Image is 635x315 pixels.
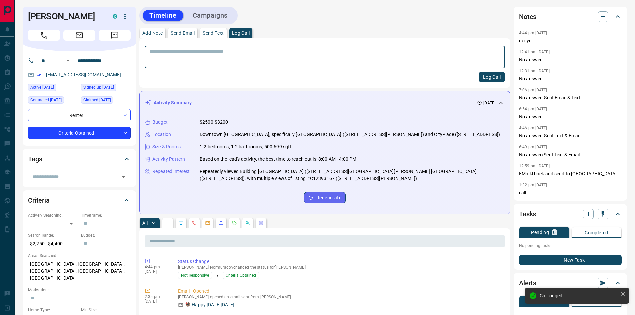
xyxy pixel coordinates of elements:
p: Areas Searched: [28,253,131,259]
div: Criteria [28,192,131,208]
h2: Tags [28,154,42,164]
p: 2:35 pm [145,294,168,299]
p: Min Size: [81,307,131,313]
button: Campaigns [186,10,234,21]
svg: Email Verified [37,73,41,77]
p: [PERSON_NAME] Normuradov changed the status for [PERSON_NAME] [178,265,502,270]
p: Motivation: [28,287,131,293]
div: Renter [28,109,131,121]
div: Mon Aug 25 2025 [81,96,131,106]
p: [DATE] [145,299,168,304]
p: Actively Searching: [28,212,78,218]
p: No answer [519,56,622,63]
svg: Lead Browsing Activity [178,220,184,226]
p: Activity Pattern [152,156,185,163]
p: Completed [585,230,608,235]
p: 6:54 pm [DATE] [519,107,547,111]
span: Contacted [DATE] [30,97,62,103]
p: 12:59 pm [DATE] [519,164,550,168]
p: Repeatedly viewed Building [GEOGRAPHIC_DATA] ([STREET_ADDRESS][GEOGRAPHIC_DATA][PERSON_NAME] [GEO... [200,168,505,182]
p: n/r yet [519,37,622,44]
p: Log Call [232,31,250,35]
p: [DATE] [145,269,168,274]
p: $2,250 - $4,400 [28,238,78,249]
p: 4:44 pm [145,265,168,269]
p: 4:46 pm [DATE] [519,126,547,130]
p: All [142,221,148,225]
svg: Calls [192,220,197,226]
p: Size & Rooms [152,143,181,150]
div: Tue Oct 14 2025 [28,96,78,106]
span: Message [99,30,131,41]
p: [GEOGRAPHIC_DATA], [GEOGRAPHIC_DATA], [GEOGRAPHIC_DATA], [GEOGRAPHIC_DATA], [GEOGRAPHIC_DATA] [28,259,131,284]
h2: Alerts [519,278,536,288]
p: Based on the lead's activity, the best time to reach out is: 8:00 AM - 4:00 PM [200,156,356,163]
svg: Agent Actions [258,220,264,226]
p: EMaikl back and send to [GEOGRAPHIC_DATA] [519,170,622,177]
p: Budget: [81,232,131,238]
div: Activity Summary[DATE] [145,97,505,109]
span: Not Responsive [181,272,209,279]
p: Timeframe: [81,212,131,218]
p: [PERSON_NAME] opened an email sent from [PERSON_NAME] [178,295,502,299]
p: 12:31 pm [DATE] [519,69,550,73]
p: Budget [152,119,168,126]
p: Send Email [171,31,195,35]
span: Claimed [DATE] [83,97,111,103]
button: Timeline [143,10,183,21]
p: 1:32 pm [DATE] [519,183,547,187]
p: 12:41 pm [DATE] [519,50,550,54]
div: Call logged [540,293,618,298]
h1: [PERSON_NAME] [28,11,103,22]
p: Status Change [178,258,502,265]
div: Sun Oct 12 2025 [28,84,78,93]
p: Home Type: [28,307,78,313]
p: Pending [531,230,549,235]
div: Tasks [519,206,622,222]
div: Tags [28,151,131,167]
p: Location [152,131,171,138]
div: condos.ca [113,14,117,19]
p: No answer/Sent Text & Email [519,151,622,158]
p: 6:49 pm [DATE] [519,145,547,149]
p: Search Range: [28,232,78,238]
h2: Criteria [28,195,50,206]
p: No answer- Sent Text & Email [519,132,622,139]
div: Alerts [519,275,622,291]
p: 4:44 pm [DATE] [519,31,547,35]
p: 7:06 pm [DATE] [519,88,547,92]
p: 1-2 bedrooms, 1-2 bathrooms, 500-699 sqft [200,143,291,150]
button: Log Call [479,72,505,82]
h2: Tasks [519,209,536,219]
span: Criteria Obtained [226,272,256,279]
p: No answer [519,75,622,82]
button: Open [64,57,72,65]
h2: Notes [519,11,536,22]
p: Repeated Interest [152,168,190,175]
a: [EMAIL_ADDRESS][DOMAIN_NAME] [46,72,121,77]
div: Criteria Obtained [28,127,131,139]
button: Regenerate [304,192,346,203]
span: Email [63,30,95,41]
p: Email - Opened [178,288,502,295]
p: Activity Summary [154,99,192,106]
span: Signed up [DATE] [83,84,114,91]
svg: Emails [205,220,210,226]
svg: Listing Alerts [218,220,224,226]
svg: Notes [165,220,170,226]
p: $2500-$3200 [200,119,228,126]
svg: Opportunities [245,220,250,226]
p: 🦃 Happy [DATE][DATE] [185,301,235,308]
p: 0 [553,230,556,235]
div: Notes [519,9,622,25]
p: No answer [519,113,622,120]
p: Add Note [142,31,163,35]
p: Send Text [203,31,224,35]
p: No pending tasks [519,241,622,251]
div: Thu Aug 21 2025 [81,84,131,93]
p: Downtown [GEOGRAPHIC_DATA], specifically [GEOGRAPHIC_DATA] ([STREET_ADDRESS][PERSON_NAME]) and Ci... [200,131,500,138]
button: Open [119,172,128,182]
span: Call [28,30,60,41]
button: New Task [519,255,622,265]
svg: Requests [232,220,237,226]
